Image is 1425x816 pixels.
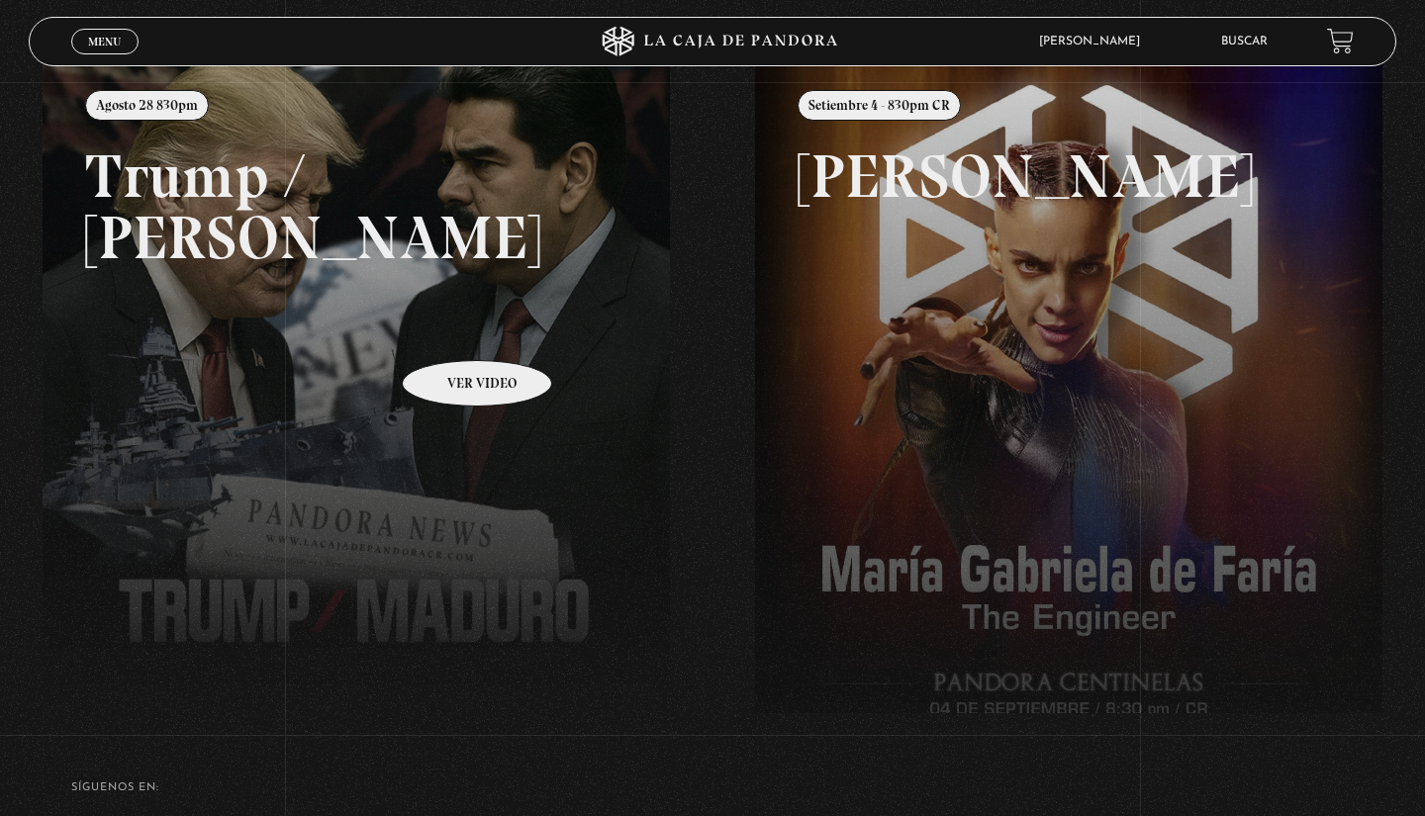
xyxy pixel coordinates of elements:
span: [PERSON_NAME] [1029,36,1160,47]
span: Cerrar [82,51,129,65]
h4: SÍguenos en: [71,782,1354,793]
span: Menu [88,36,121,47]
a: View your shopping cart [1327,28,1354,54]
a: Buscar [1221,36,1268,47]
